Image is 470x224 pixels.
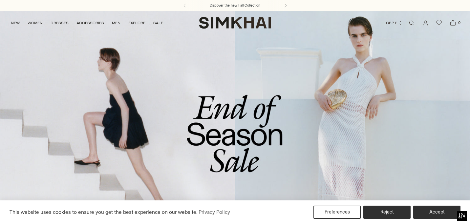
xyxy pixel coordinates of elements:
[456,20,462,26] span: 0
[76,16,104,30] a: ACCESSORIES
[153,16,163,30] a: SALE
[419,16,432,30] a: Go to the account page
[437,193,463,217] iframe: Gorgias live chat messenger
[413,206,460,219] button: Accept
[405,16,418,30] a: Open search modal
[446,16,459,30] a: Open cart modal
[363,206,411,219] button: Reject
[11,16,20,30] a: NEW
[210,3,260,8] a: Discover the new Fall Collection
[128,16,145,30] a: EXPLORE
[433,16,446,30] a: Wishlist
[10,209,198,215] span: This website uses cookies to ensure you get the best experience on our website.
[386,16,403,30] button: GBP £
[198,207,231,217] a: Privacy Policy (opens in a new tab)
[51,16,69,30] a: DRESSES
[199,16,271,29] a: SIMKHAI
[28,16,43,30] a: WOMEN
[112,16,120,30] a: MEN
[313,206,361,219] button: Preferences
